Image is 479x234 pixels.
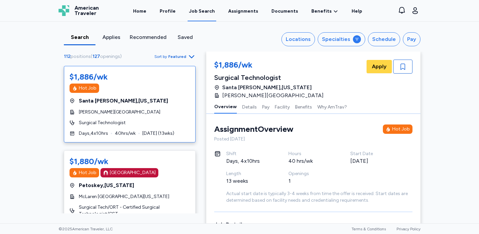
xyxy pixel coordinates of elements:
div: [DATE] [350,157,397,165]
div: Hot Job [392,126,410,132]
div: $1,886/wk [70,72,108,82]
span: Sort by [154,54,167,59]
div: Schedule [372,35,396,43]
div: [GEOGRAPHIC_DATA] [110,169,156,176]
img: Logo [59,5,69,16]
div: $1,880/wk [70,156,108,167]
button: Overview [214,100,237,114]
span: Surgical Tech/ORT - Certified Surgical Technologist/CST [79,204,190,217]
div: Recommended [130,33,167,41]
div: Specialties [322,35,350,43]
button: Locations [281,32,315,46]
button: Schedule [368,32,400,46]
div: Pay [407,35,416,43]
a: Terms & Conditions [352,227,386,231]
a: Benefits [311,8,338,15]
span: 112 [64,54,71,59]
div: Hot Job [79,169,96,176]
div: ( ) [64,53,124,60]
div: Job Search [189,8,215,15]
button: Pay [403,32,420,46]
div: 40 hrs/wk [288,157,335,165]
span: Surgical Technologist [79,119,126,126]
span: [DATE] ( 13 wks) [142,130,174,137]
span: Santa [PERSON_NAME] , [US_STATE] [222,84,312,92]
div: Hours [288,150,335,157]
span: McLaren [GEOGRAPHIC_DATA][US_STATE] [79,193,169,200]
h3: Job Details [214,220,412,229]
div: Posted [DATE] [214,136,412,142]
div: Search [67,33,93,41]
button: Why AmTrav? [317,100,347,114]
button: Benefits [295,100,312,114]
button: Specialties [318,32,365,46]
span: Days , 4 x 10 hrs [79,130,108,137]
span: Petoskey , [US_STATE] [79,181,134,189]
button: Apply [367,60,392,73]
span: 40 hrs/wk [115,130,136,137]
div: Length [226,170,272,177]
div: Openings [288,170,335,177]
div: Hot Job [79,85,96,92]
div: 13 weeks [226,177,272,185]
div: Start Date [350,150,397,157]
a: Privacy Policy [397,227,420,231]
button: Sort byFeatured [154,53,196,61]
div: Actual start date is typically 3-4 weeks from time the offer is received. Start dates are determi... [226,190,412,204]
div: 1 [288,177,335,185]
span: positions [71,54,91,59]
span: [PERSON_NAME][GEOGRAPHIC_DATA] [222,92,324,100]
div: Saved [172,33,198,41]
span: openings [100,54,120,59]
a: Job Search [188,1,216,21]
div: Shift [226,150,272,157]
span: © 2025 American Traveler, LLC [59,226,113,232]
div: Locations [286,35,311,43]
span: Apply [372,63,387,71]
span: Featured [168,54,186,59]
button: Facility [275,100,290,114]
button: Pay [262,100,269,114]
button: Details [242,100,257,114]
span: [PERSON_NAME][GEOGRAPHIC_DATA] [79,109,160,116]
span: 127 [92,54,100,59]
div: $1,886/wk [214,60,328,72]
div: Assignment Overview [214,124,293,134]
span: American Traveler [75,5,99,16]
div: Applies [98,33,124,41]
div: Surgical Technologist [214,73,328,82]
span: Santa [PERSON_NAME] , [US_STATE] [79,97,168,105]
div: Days, 4x10hrs [226,157,272,165]
span: Benefits [311,8,332,15]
